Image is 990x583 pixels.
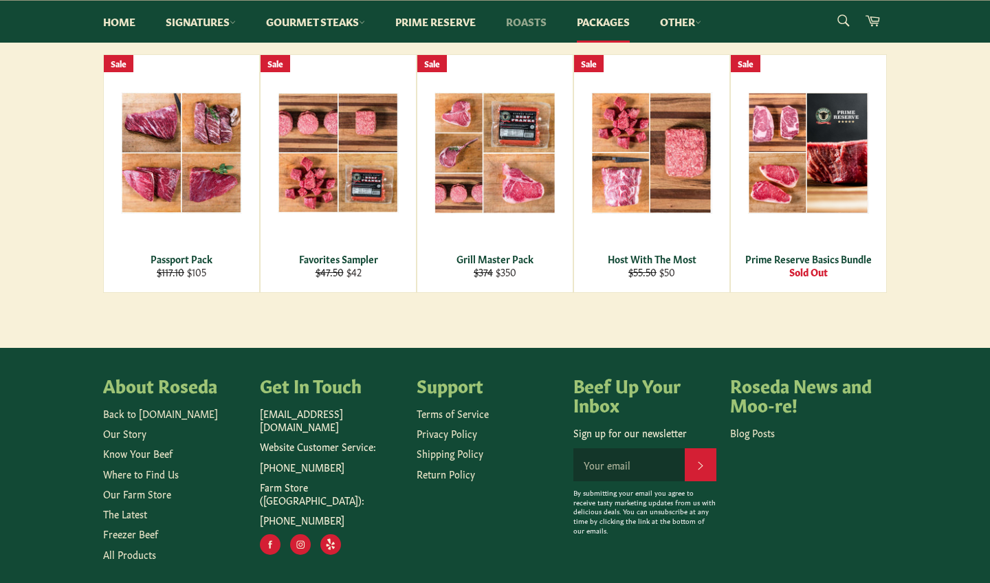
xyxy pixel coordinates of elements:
p: [PHONE_NUMBER] [260,514,403,527]
a: Favorites Sampler Favorites Sampler $47.50 $42 [260,54,417,293]
a: Grill Master Pack Grill Master Pack $374 $350 [417,54,573,293]
a: Passport Pack Passport Pack $117.10 $105 [103,54,260,293]
p: [PHONE_NUMBER] [260,461,403,474]
a: Where to Find Us [103,467,179,481]
a: Packages [563,1,643,43]
input: Your email [573,448,685,481]
img: Grill Master Pack [434,92,555,214]
div: Favorites Sampler [269,252,408,265]
div: $50 [583,265,721,278]
img: Passport Pack [121,92,242,213]
img: Prime Reserve Basics Bundle [748,92,869,214]
s: $374 [474,265,493,278]
a: Know Your Beef [103,446,173,460]
a: Prime Reserve Basics Bundle Prime Reserve Basics Bundle Sold Out [730,54,887,293]
a: Prime Reserve [382,1,489,43]
a: Home [89,1,149,43]
div: $105 [113,265,251,278]
div: Host With The Most [583,252,721,265]
div: Prime Reserve Basics Bundle [740,252,878,265]
s: $117.10 [157,265,184,278]
div: Sale [261,55,290,72]
h4: Beef Up Your Inbox [573,375,716,413]
s: $47.50 [316,265,344,278]
p: By submitting your email you agree to receive tasty marketing updates from us with delicious deal... [573,488,716,536]
div: Sale [417,55,447,72]
a: Return Policy [417,467,475,481]
div: $350 [426,265,564,278]
a: Host With The Most Host With The Most $55.50 $50 [573,54,730,293]
a: Gourmet Steaks [252,1,379,43]
p: Farm Store ([GEOGRAPHIC_DATA]): [260,481,403,507]
div: Sale [574,55,604,72]
h4: Support [417,375,560,395]
p: [EMAIL_ADDRESS][DOMAIN_NAME] [260,407,403,434]
a: Privacy Policy [417,426,477,440]
a: Freezer Beef [103,527,158,540]
a: Back to [DOMAIN_NAME] [103,406,218,420]
a: Terms of Service [417,406,489,420]
div: Grill Master Pack [426,252,564,265]
a: Our Story [103,426,146,440]
a: The Latest [103,507,147,520]
img: Favorites Sampler [278,93,399,213]
a: Other [646,1,715,43]
img: Host With The Most [591,92,712,214]
div: Passport Pack [113,252,251,265]
p: Website Customer Service: [260,440,403,453]
h4: About Roseda [103,375,246,395]
s: $55.50 [628,265,657,278]
a: Our Farm Store [103,487,171,500]
div: Sold Out [740,265,878,278]
a: All Products [103,547,156,561]
h4: Roseda News and Moo-re! [730,375,873,413]
a: Roasts [492,1,560,43]
div: $42 [269,265,408,278]
p: Sign up for our newsletter [573,426,716,439]
a: Shipping Policy [417,446,483,460]
h4: Get In Touch [260,375,403,395]
div: Sale [104,55,133,72]
a: Signatures [152,1,250,43]
div: Sale [731,55,760,72]
a: Blog Posts [730,426,775,439]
